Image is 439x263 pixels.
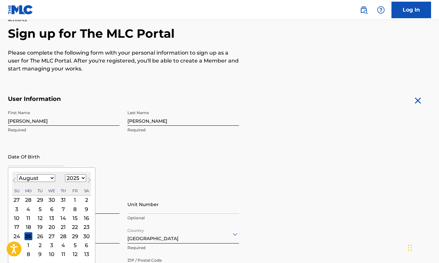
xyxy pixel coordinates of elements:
div: Choose Friday, August 1st, 2025 [71,196,79,204]
div: Choose Tuesday, July 29th, 2025 [36,196,44,204]
div: Choose Tuesday, August 5th, 2025 [36,205,44,213]
div: Wednesday [48,187,56,195]
p: Required [127,127,239,133]
div: Choose Sunday, August 10th, 2025 [13,214,21,222]
div: Choose Friday, August 8th, 2025 [71,205,79,213]
h2: Sign up for The MLC Portal [8,26,431,41]
div: Choose Thursday, August 28th, 2025 [59,232,67,240]
div: Choose Friday, August 15th, 2025 [71,214,79,222]
div: Choose Tuesday, August 26th, 2025 [36,232,44,240]
div: Choose Saturday, September 13th, 2025 [83,250,90,258]
div: Choose Saturday, September 6th, 2025 [83,241,90,249]
a: Public Search [357,3,370,17]
div: Choose Monday, September 1st, 2025 [24,241,32,249]
div: Choose Thursday, August 7th, 2025 [59,205,67,213]
div: Choose Sunday, August 17th, 2025 [13,223,21,231]
div: Choose Sunday, August 31st, 2025 [13,241,21,249]
div: Choose Monday, August 25th, 2025 [24,232,32,240]
div: Choose Monday, September 8th, 2025 [24,250,32,258]
div: Choose Thursday, September 11th, 2025 [59,250,67,258]
div: Choose Wednesday, July 30th, 2025 [48,196,56,204]
div: Choose Thursday, July 31st, 2025 [59,196,67,204]
div: Choose Sunday, August 3rd, 2025 [13,205,21,213]
div: Choose Sunday, July 27th, 2025 [13,196,21,204]
div: Month August, 2025 [12,196,91,259]
div: Choose Sunday, August 24th, 2025 [13,232,21,240]
h5: Personal Address [8,188,431,195]
a: Log In [391,2,431,18]
div: Choose Monday, August 4th, 2025 [24,205,32,213]
h5: User Information [8,95,239,103]
p: Required [127,245,239,251]
button: Previous Month [9,176,19,187]
div: Choose Saturday, August 16th, 2025 [83,214,90,222]
div: Choose Thursday, August 21st, 2025 [59,223,67,231]
div: Monday [24,187,32,195]
img: help [377,6,385,14]
div: Choose Saturday, August 30th, 2025 [83,232,90,240]
div: Choose Sunday, September 7th, 2025 [13,250,21,258]
div: Choose Friday, September 12th, 2025 [71,250,79,258]
img: search [360,6,368,14]
div: Choose Saturday, August 9th, 2025 [83,205,90,213]
div: Choose Friday, August 22nd, 2025 [71,223,79,231]
img: close [413,95,423,106]
div: Choose Wednesday, August 13th, 2025 [48,214,56,222]
div: Choose Tuesday, August 12th, 2025 [36,214,44,222]
div: Choose Tuesday, August 19th, 2025 [36,223,44,231]
div: Choose Saturday, August 23rd, 2025 [83,223,90,231]
p: Required [8,127,119,133]
iframe: Chat Widget [406,231,439,263]
div: Choose Friday, September 5th, 2025 [71,241,79,249]
div: Choose Tuesday, September 9th, 2025 [36,250,44,258]
div: Choose Monday, August 11th, 2025 [24,214,32,222]
div: Choose Tuesday, September 2nd, 2025 [36,241,44,249]
p: Please complete the following form with your personal information to sign up as a user for The ML... [8,49,239,73]
div: Help [374,3,388,17]
div: Choose Wednesday, September 3rd, 2025 [48,241,56,249]
div: Choose Friday, August 29th, 2025 [71,232,79,240]
div: Choose Wednesday, September 10th, 2025 [48,250,56,258]
button: Next Month [84,176,94,187]
label: Country [127,224,144,234]
div: Choose Thursday, September 4th, 2025 [59,241,67,249]
div: [GEOGRAPHIC_DATA] [127,226,239,242]
div: Choose Thursday, August 14th, 2025 [59,214,67,222]
p: Optional [127,215,239,221]
div: Thursday [59,187,67,195]
div: Tuesday [36,187,44,195]
div: Choose Wednesday, August 6th, 2025 [48,205,56,213]
div: Choose Monday, August 18th, 2025 [24,223,32,231]
div: Choose Monday, July 28th, 2025 [24,196,32,204]
img: MLC Logo [8,5,33,15]
div: Choose Wednesday, August 27th, 2025 [48,232,56,240]
div: Choose Wednesday, August 20th, 2025 [48,223,56,231]
div: Sunday [13,187,21,195]
div: Friday [71,187,79,195]
div: Saturday [83,187,90,195]
div: Drag [408,238,412,258]
div: Choose Saturday, August 2nd, 2025 [83,196,90,204]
